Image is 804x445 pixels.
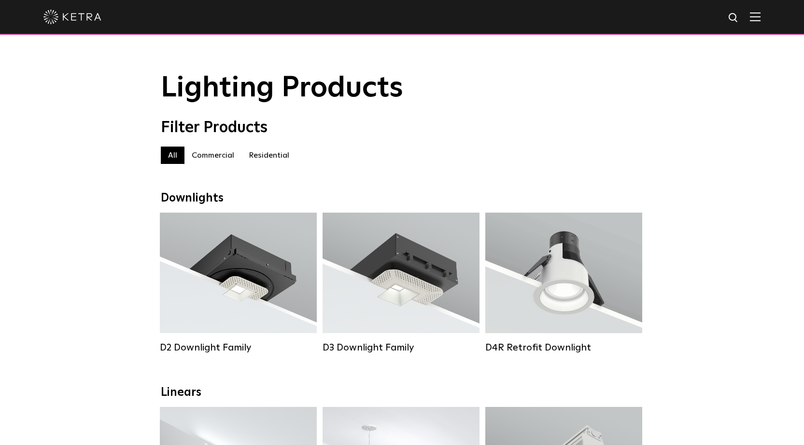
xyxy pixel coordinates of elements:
label: Residential [241,147,296,164]
div: D3 Downlight Family [323,342,480,353]
div: D2 Downlight Family [160,342,317,353]
span: Lighting Products [161,74,403,103]
label: All [161,147,184,164]
div: Linears [161,386,644,400]
div: Downlights [161,191,644,205]
a: D4R Retrofit Downlight Lumen Output:800Colors:White / BlackBeam Angles:15° / 25° / 40° / 60°Watta... [485,213,642,353]
div: D4R Retrofit Downlight [485,342,642,353]
img: ketra-logo-2019-white [43,10,101,24]
img: search icon [728,12,740,24]
img: Hamburger%20Nav.svg [750,12,761,21]
a: D3 Downlight Family Lumen Output:700 / 900 / 1100Colors:White / Black / Silver / Bronze / Paintab... [323,213,480,353]
label: Commercial [184,147,241,164]
div: Filter Products [161,119,644,137]
a: D2 Downlight Family Lumen Output:1200Colors:White / Black / Gloss Black / Silver / Bronze / Silve... [160,213,317,353]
